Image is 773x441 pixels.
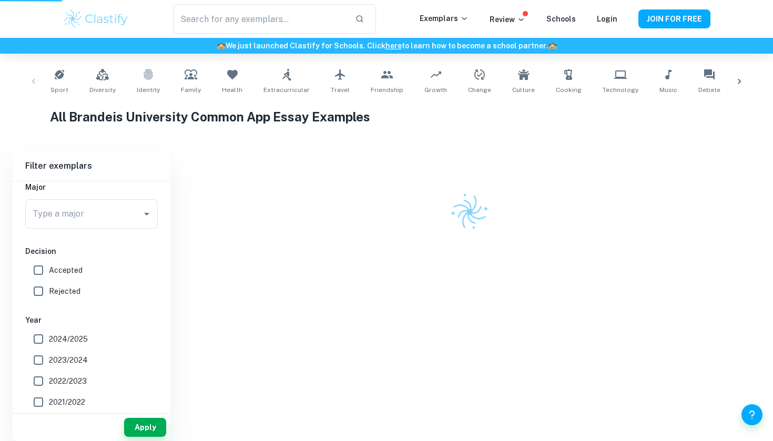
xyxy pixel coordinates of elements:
span: Change [468,85,491,95]
span: Friendship [371,85,403,95]
span: Cooking [556,85,582,95]
span: Family [181,85,201,95]
img: Clastify logo [63,8,129,29]
span: Debate [698,85,720,95]
span: 2021/2022 [49,396,85,408]
span: Culture [512,85,535,95]
span: Rejected [49,285,80,297]
h6: Filter exemplars [13,151,170,181]
span: Extracurricular [263,85,310,95]
span: Health [222,85,242,95]
button: Help and Feedback [741,404,762,425]
span: 2023/2024 [49,354,88,366]
h6: Year [25,314,158,326]
span: 🏫 [217,42,226,50]
span: 2024/2025 [49,333,88,345]
span: Identity [137,85,160,95]
p: Exemplars [420,13,469,24]
span: Technology [603,85,638,95]
p: Review [490,14,525,25]
button: Apply [124,418,166,437]
h6: Decision [25,245,158,257]
span: Travel [331,85,350,95]
a: Schools [546,15,576,23]
span: 2022/2023 [49,375,87,387]
h6: Major [25,181,158,193]
span: 🏫 [548,42,557,50]
img: Clastify logo [444,187,495,238]
span: Diversity [89,85,116,95]
span: Music [659,85,677,95]
a: here [385,42,402,50]
button: Open [139,207,154,221]
h1: All Brandeis University Common App Essay Examples [50,107,723,126]
span: Accepted [49,264,83,276]
span: Sport [50,85,68,95]
input: Search for any exemplars... [173,4,347,34]
h6: We just launched Clastify for Schools. Click to learn how to become a school partner. [2,40,771,52]
span: Growth [424,85,447,95]
button: JOIN FOR FREE [638,9,710,28]
a: Login [597,15,617,23]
